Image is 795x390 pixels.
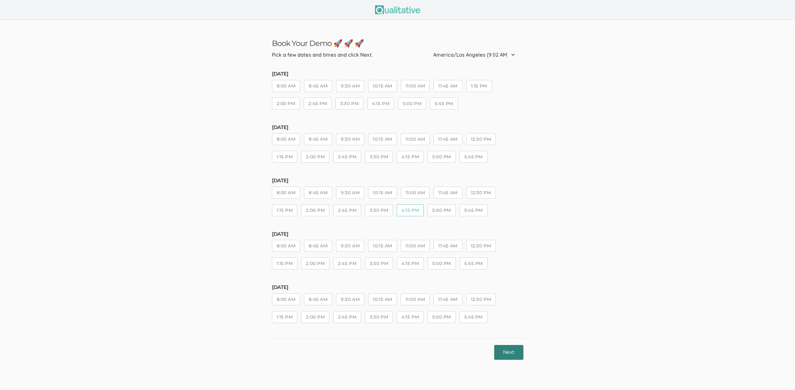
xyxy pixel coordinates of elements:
[336,240,364,252] button: 9:30 AM
[365,257,393,269] button: 3:30 PM
[301,204,329,216] button: 2:00 PM
[301,311,329,323] button: 2:00 PM
[272,231,523,237] h5: [DATE]
[397,204,424,216] button: 4:15 PM
[368,240,397,252] button: 10:15 AM
[428,257,456,269] button: 5:00 PM
[304,80,332,92] button: 8:45 AM
[272,187,301,199] button: 8:00 AM
[365,311,393,323] button: 3:30 PM
[460,311,488,323] button: 5:45 PM
[375,5,420,14] img: Qualitative
[336,80,364,92] button: 9:30 AM
[304,293,332,305] button: 8:45 AM
[466,133,496,145] button: 12:30 PM
[335,98,363,110] button: 3:30 PM
[272,293,301,305] button: 8:00 AM
[433,293,462,305] button: 11:45 AM
[272,98,300,110] button: 2:00 PM
[336,293,364,305] button: 9:30 AM
[368,187,397,199] button: 10:15 AM
[368,133,397,145] button: 10:15 AM
[401,187,430,199] button: 11:00 AM
[367,98,394,110] button: 4:15 PM
[272,285,523,290] h5: [DATE]
[397,151,424,163] button: 4:15 PM
[433,133,462,145] button: 11:45 AM
[272,80,301,92] button: 8:00 AM
[466,293,496,305] button: 12:30 PM
[428,151,456,163] button: 5:00 PM
[333,257,361,269] button: 2:45 PM
[304,240,332,252] button: 8:45 AM
[272,39,523,48] h3: Book Your Demo 🚀 🚀 🚀
[304,98,332,110] button: 2:45 PM
[401,240,430,252] button: 11:00 AM
[368,293,397,305] button: 10:15 AM
[301,257,329,269] button: 2:00 PM
[460,204,488,216] button: 5:45 PM
[466,80,492,92] button: 1:15 PM
[365,204,393,216] button: 3:30 PM
[397,257,424,269] button: 4:15 PM
[304,133,332,145] button: 8:45 AM
[397,311,424,323] button: 4:15 PM
[272,151,298,163] button: 1:15 PM
[430,98,458,110] button: 5:45 PM
[333,151,361,163] button: 2:45 PM
[272,257,298,269] button: 1:15 PM
[336,187,364,199] button: 9:30 AM
[401,133,430,145] button: 11:00 AM
[272,204,298,216] button: 1:15 PM
[428,311,456,323] button: 5:00 PM
[466,187,496,199] button: 12:30 PM
[272,51,373,59] div: Pick a few dates and times and click Next.
[301,151,329,163] button: 2:00 PM
[433,240,462,252] button: 11:45 AM
[333,311,361,323] button: 2:45 PM
[272,125,523,130] h5: [DATE]
[365,151,393,163] button: 3:30 PM
[272,133,301,145] button: 8:00 AM
[272,71,523,77] h5: [DATE]
[460,151,488,163] button: 5:45 PM
[460,257,488,269] button: 5:45 PM
[433,80,462,92] button: 11:45 AM
[336,133,364,145] button: 9:30 AM
[433,187,462,199] button: 11:45 AM
[398,98,426,110] button: 5:00 PM
[272,178,523,184] h5: [DATE]
[494,345,523,360] button: Next
[401,80,430,92] button: 11:00 AM
[304,187,332,199] button: 8:45 AM
[333,204,361,216] button: 2:45 PM
[272,311,298,323] button: 1:15 PM
[466,240,496,252] button: 12:30 PM
[428,204,456,216] button: 5:00 PM
[401,293,430,305] button: 11:00 AM
[272,240,301,252] button: 8:00 AM
[368,80,397,92] button: 10:15 AM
